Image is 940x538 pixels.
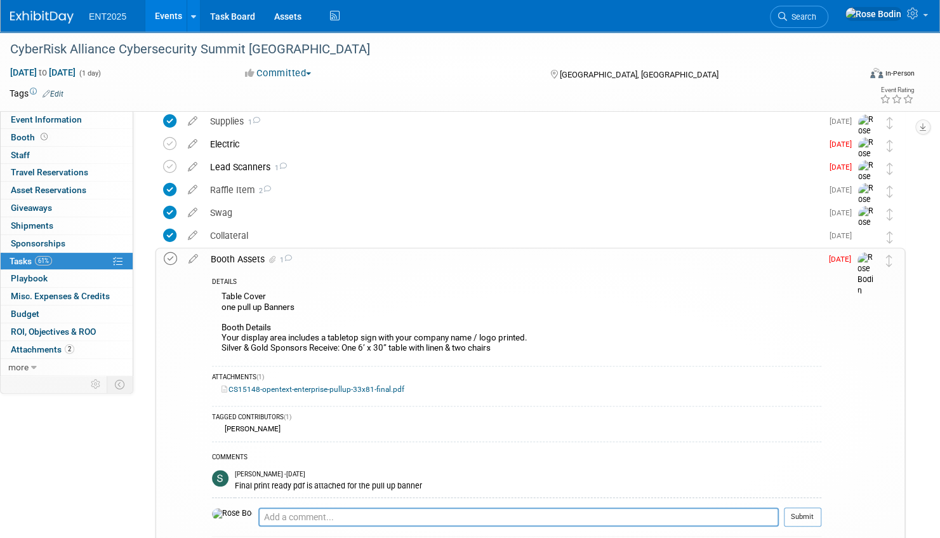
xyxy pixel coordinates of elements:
div: CyberRisk Alliance Cybersecurity Summit [GEOGRAPHIC_DATA] [6,38,838,61]
a: edit [182,184,204,196]
a: Playbook [1,270,133,287]
div: Final print ready pdf is attached for the pull up banner [235,479,821,491]
a: edit [182,116,204,127]
img: Rose Bodin [858,160,877,205]
i: Move task [887,117,893,129]
a: Misc. Expenses & Credits [1,288,133,305]
img: Rose Bodin [858,206,877,251]
div: Lead Scanners [204,156,822,178]
td: Tags [10,87,63,100]
span: [DATE] [DATE] [10,67,76,78]
i: Move task [887,208,893,220]
div: Collateral [204,225,822,246]
span: 2 [255,187,271,195]
button: Committed [241,67,316,80]
i: Move task [887,185,893,198]
div: [PERSON_NAME] [222,424,281,433]
img: Rose Bodin [858,183,877,228]
div: Supplies [204,111,822,132]
div: Electric [204,133,822,155]
img: Rose Bodin [845,7,902,21]
img: Rose Bodin [857,252,877,297]
i: Move task [887,163,893,175]
div: DETAILS [212,278,821,288]
span: [DATE] [830,231,858,240]
span: Search [787,12,816,22]
i: Move task [887,140,893,152]
div: COMMENTS [212,452,821,465]
span: Asset Reservations [11,185,86,195]
a: Giveaways [1,199,133,217]
span: 61% [35,256,52,266]
div: Raffle Item [204,179,822,201]
img: Rose Bodin [212,508,252,520]
img: Rose Bodin [858,229,875,245]
span: Booth [11,132,50,142]
a: Staff [1,147,133,164]
div: Event Format [779,66,915,85]
a: more [1,359,133,376]
a: Travel Reservations [1,164,133,181]
a: ROI, Objectives & ROO [1,323,133,340]
a: Edit [43,90,63,98]
span: [DATE] [830,185,858,194]
span: ROI, Objectives & ROO [11,326,96,337]
span: Playbook [11,273,48,283]
button: Submit [784,508,821,527]
a: Budget [1,306,133,323]
span: Booth not reserved yet [38,132,50,142]
a: edit [182,207,204,219]
td: Toggle Event Tabs [107,376,133,393]
span: 1 [278,256,292,264]
a: Asset Reservations [1,182,133,199]
div: Event Rating [880,87,914,93]
td: Personalize Event Tab Strip [85,376,107,393]
span: (1) [256,373,264,380]
a: edit [182,138,204,150]
span: more [8,362,29,372]
div: ATTACHMENTS [212,373,821,384]
i: Move task [887,231,893,243]
a: Search [770,6,828,28]
span: (1) [284,414,291,420]
i: Move task [886,255,892,267]
span: [DATE] [830,163,858,171]
a: edit [182,253,204,265]
span: to [37,67,49,77]
span: [DATE] [829,255,857,264]
span: [DATE] [830,140,858,149]
span: Attachments [11,344,74,354]
a: Shipments [1,217,133,234]
span: 1 [270,164,287,172]
div: Table Cover one pull up Banners Booth Details Your display area includes a tabletop sign with you... [212,288,821,359]
div: Swag [204,202,822,224]
div: Booth Assets [204,248,821,270]
span: Event Information [11,114,82,124]
span: (1 day) [78,69,101,77]
span: Sponsorships [11,238,65,248]
span: [GEOGRAPHIC_DATA], [GEOGRAPHIC_DATA] [559,70,718,79]
div: In-Person [885,69,915,78]
a: CS15148-opentext-enterprise-pullup-33x81-final.pdf [222,385,404,394]
a: Event Information [1,111,133,128]
span: Budget [11,309,39,319]
span: Staff [11,150,30,160]
span: 2 [65,344,74,354]
span: 1 [244,118,260,126]
div: TAGGED CONTRIBUTORS [212,413,821,424]
span: ENT2025 [89,11,126,22]
img: Stephanie Silva [212,470,228,487]
span: Travel Reservations [11,167,88,177]
img: Rose Bodin [858,114,877,159]
a: Tasks61% [1,253,133,270]
a: Sponsorships [1,235,133,252]
a: edit [182,230,204,241]
span: [DATE] [830,208,858,217]
span: Shipments [11,220,53,231]
a: Attachments2 [1,341,133,358]
a: edit [182,161,204,173]
a: Booth [1,129,133,146]
span: [DATE] [830,117,858,126]
span: Misc. Expenses & Credits [11,291,110,301]
img: Format-Inperson.png [870,68,883,78]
